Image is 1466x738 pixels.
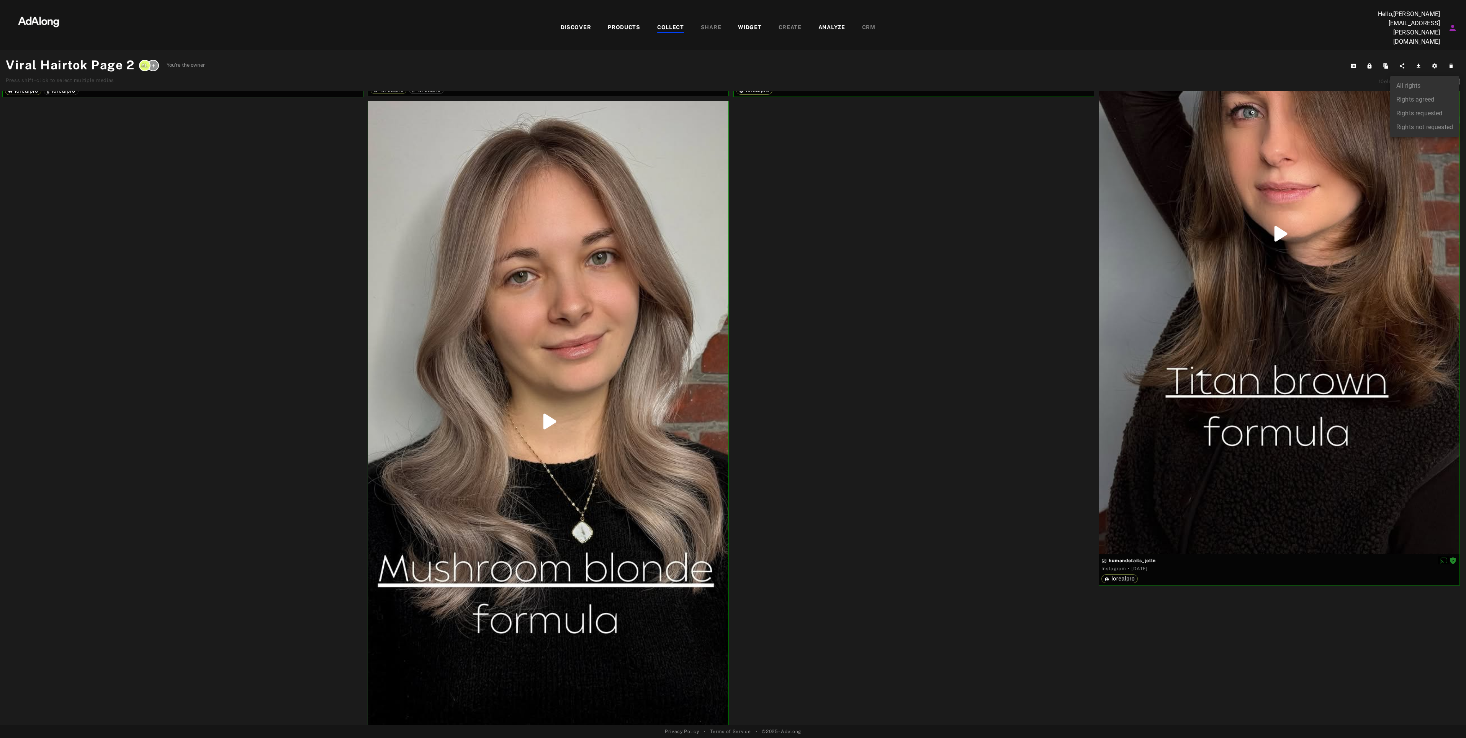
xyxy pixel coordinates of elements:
li: Rights not requested [1390,120,1459,134]
iframe: Chat Widget [1428,701,1466,738]
li: Rights requested [1390,107,1459,120]
li: Rights agreed [1390,93,1459,107]
li: All rights [1390,79,1459,93]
